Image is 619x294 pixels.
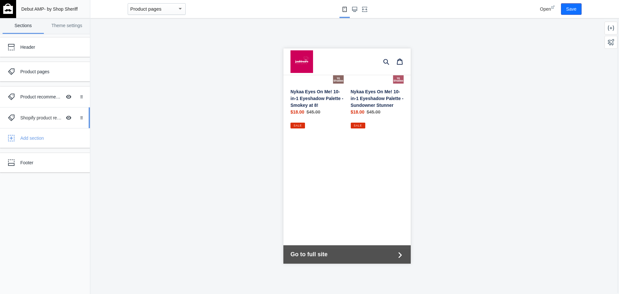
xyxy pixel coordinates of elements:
[44,6,78,12] span: - by Shop Sheriff
[62,111,76,125] button: Hide
[20,44,76,50] div: Header
[20,159,76,166] div: Footer
[283,48,411,264] iframe: To enrich screen reader interactions, please activate Accessibility in Grammarly extension settings
[21,6,44,12] span: Debut AMP
[20,115,62,121] div: Shopify product reviews
[62,90,76,104] button: Hide
[20,135,85,141] div: Add section
[46,18,88,34] a: Theme settings
[130,6,162,12] mat-select-trigger: Product pages
[20,68,76,75] div: Product pages
[3,18,44,34] a: Sections
[561,3,582,15] button: Save
[540,6,551,12] span: Open
[3,4,13,14] img: main-logo_60x60_white.png
[20,94,62,100] div: Product recommendations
